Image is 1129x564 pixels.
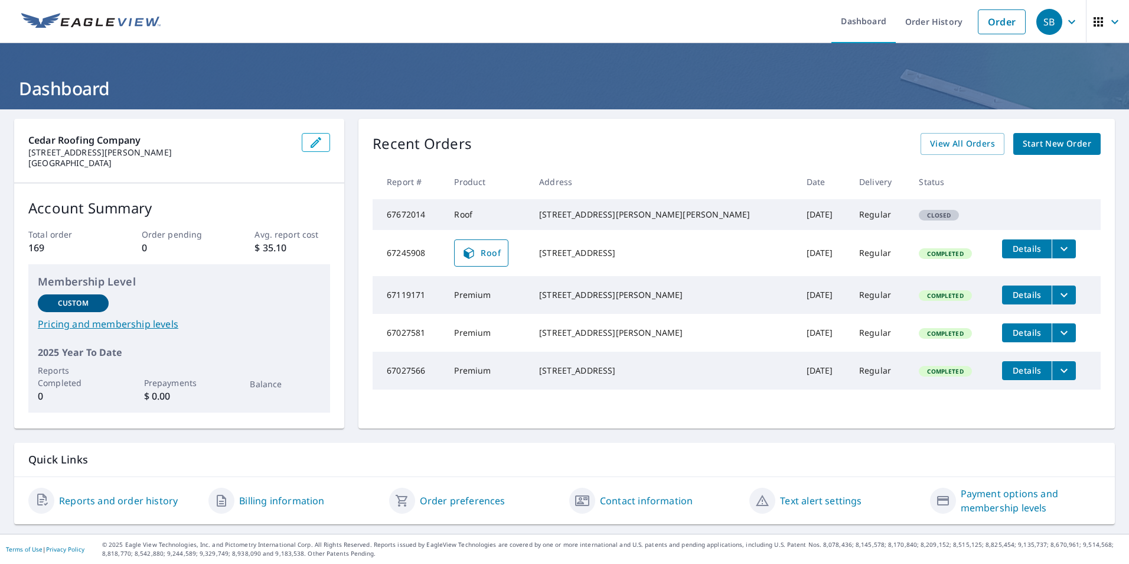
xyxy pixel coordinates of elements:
[250,378,321,390] p: Balance
[539,209,788,221] div: [STREET_ADDRESS][PERSON_NAME][PERSON_NAME]
[909,164,993,199] th: Status
[850,164,909,199] th: Delivery
[28,228,104,241] p: Total order
[1002,361,1052,380] button: detailsBtn-67027566
[1009,289,1045,300] span: Details
[920,329,970,338] span: Completed
[850,199,909,230] td: Regular
[144,389,215,403] p: $ 0.00
[850,314,909,352] td: Regular
[920,211,958,219] span: Closed
[539,365,788,377] div: [STREET_ADDRESS]
[445,164,530,199] th: Product
[373,230,445,276] td: 67245908
[1052,239,1076,258] button: filesDropdownBtn-67245908
[254,228,330,241] p: Avg. report cost
[445,199,530,230] td: Roof
[920,249,970,258] span: Completed
[797,230,850,276] td: [DATE]
[373,133,472,155] p: Recent Orders
[28,133,292,147] p: Cedar Roofing Company
[1052,323,1076,342] button: filesDropdownBtn-67027581
[28,147,292,158] p: [STREET_ADDRESS][PERSON_NAME]
[46,545,84,553] a: Privacy Policy
[239,494,324,508] a: Billing information
[1013,133,1101,155] a: Start New Order
[373,314,445,352] td: 67027581
[797,199,850,230] td: [DATE]
[539,327,788,339] div: [STREET_ADDRESS][PERSON_NAME]
[780,494,862,508] a: Text alert settings
[1036,9,1062,35] div: SB
[38,274,321,290] p: Membership Level
[28,452,1101,467] p: Quick Links
[921,133,1004,155] a: View All Orders
[1009,365,1045,376] span: Details
[58,298,89,309] p: Custom
[6,546,84,553] p: |
[420,494,505,508] a: Order preferences
[797,314,850,352] td: [DATE]
[38,317,321,331] a: Pricing and membership levels
[254,241,330,255] p: $ 35.10
[373,199,445,230] td: 67672014
[59,494,178,508] a: Reports and order history
[797,164,850,199] th: Date
[530,164,797,199] th: Address
[38,389,109,403] p: 0
[850,276,909,314] td: Regular
[797,352,850,390] td: [DATE]
[445,276,530,314] td: Premium
[920,367,970,375] span: Completed
[142,228,217,241] p: Order pending
[142,241,217,255] p: 0
[373,352,445,390] td: 67027566
[1009,243,1045,254] span: Details
[373,276,445,314] td: 67119171
[1002,286,1052,304] button: detailsBtn-67119171
[930,137,995,151] span: View All Orders
[850,230,909,276] td: Regular
[38,345,321,359] p: 2025 Year To Date
[961,487,1101,515] a: Payment options and membership levels
[978,9,1026,34] a: Order
[445,314,530,352] td: Premium
[539,247,788,259] div: [STREET_ADDRESS]
[28,197,330,219] p: Account Summary
[102,540,1123,558] p: © 2025 Eagle View Technologies, Inc. and Pictometry International Corp. All Rights Reserved. Repo...
[28,241,104,255] p: 169
[445,352,530,390] td: Premium
[797,276,850,314] td: [DATE]
[462,246,501,260] span: Roof
[28,158,292,168] p: [GEOGRAPHIC_DATA]
[850,352,909,390] td: Regular
[14,76,1115,101] h1: Dashboard
[1023,137,1091,151] span: Start New Order
[1009,327,1045,338] span: Details
[454,239,508,267] a: Roof
[600,494,693,508] a: Contact information
[6,545,43,553] a: Terms of Use
[373,164,445,199] th: Report #
[144,377,215,389] p: Prepayments
[21,13,161,31] img: EV Logo
[1002,323,1052,342] button: detailsBtn-67027581
[539,289,788,301] div: [STREET_ADDRESS][PERSON_NAME]
[1002,239,1052,258] button: detailsBtn-67245908
[920,291,970,300] span: Completed
[38,364,109,389] p: Reports Completed
[1052,286,1076,304] button: filesDropdownBtn-67119171
[1052,361,1076,380] button: filesDropdownBtn-67027566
